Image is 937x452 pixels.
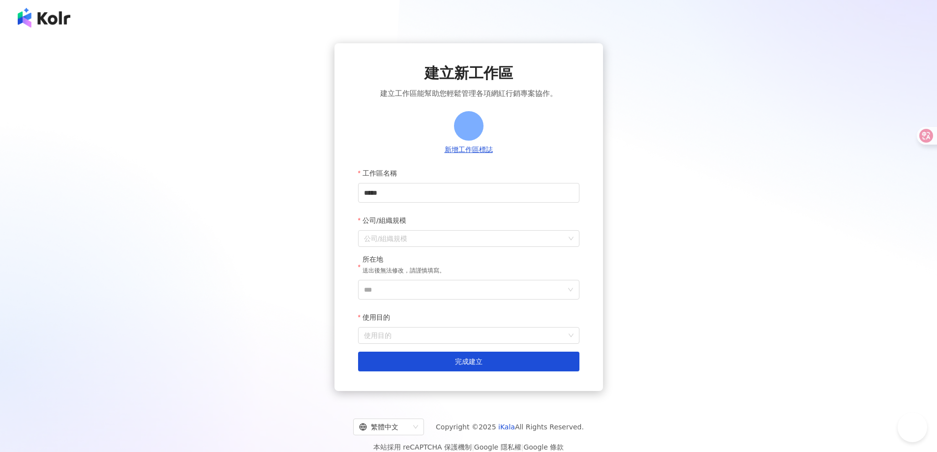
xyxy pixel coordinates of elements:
span: 建立新工作區 [424,63,513,84]
div: 繁體中文 [359,419,409,435]
span: | [472,443,474,451]
span: | [521,443,524,451]
span: 完成建立 [455,358,483,365]
label: 工作區名稱 [358,163,404,183]
a: Google 隱私權 [474,443,521,451]
span: 建立工作區能幫助您輕鬆管理各項網紅行銷專案協作。 [380,88,557,99]
span: down [568,287,574,293]
iframe: Help Scout Beacon - Open [898,413,927,442]
button: 完成建立 [358,352,579,371]
input: 工作區名稱 [358,183,579,203]
span: Copyright © 2025 All Rights Reserved. [436,421,584,433]
label: 使用目的 [358,307,397,327]
div: 所在地 [363,255,445,265]
p: 送出後無法修改，請謹慎填寫。 [363,266,445,276]
button: 新增工作區標誌 [442,145,496,155]
a: iKala [498,423,515,431]
img: logo [18,8,70,28]
a: Google 條款 [523,443,564,451]
label: 公司/組織規模 [358,211,414,230]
